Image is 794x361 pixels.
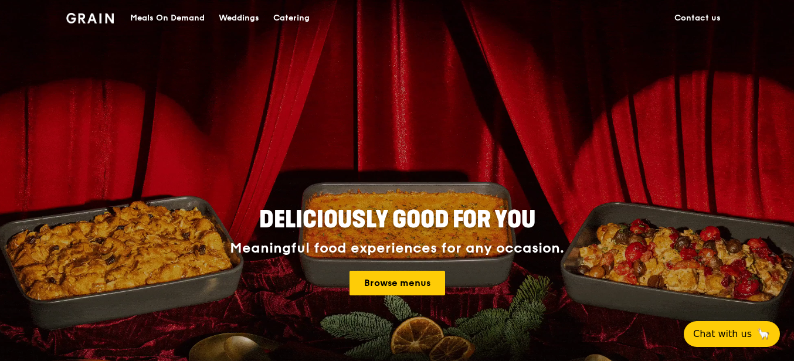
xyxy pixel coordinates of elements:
span: 🦙 [756,327,771,341]
a: Browse menus [350,271,445,295]
a: Weddings [212,1,266,36]
a: Catering [266,1,317,36]
a: Contact us [667,1,728,36]
div: Meals On Demand [130,1,205,36]
button: Chat with us🦙 [684,321,780,347]
div: Catering [273,1,310,36]
div: Weddings [219,1,259,36]
img: Grain [66,13,114,23]
span: Chat with us [693,327,752,341]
